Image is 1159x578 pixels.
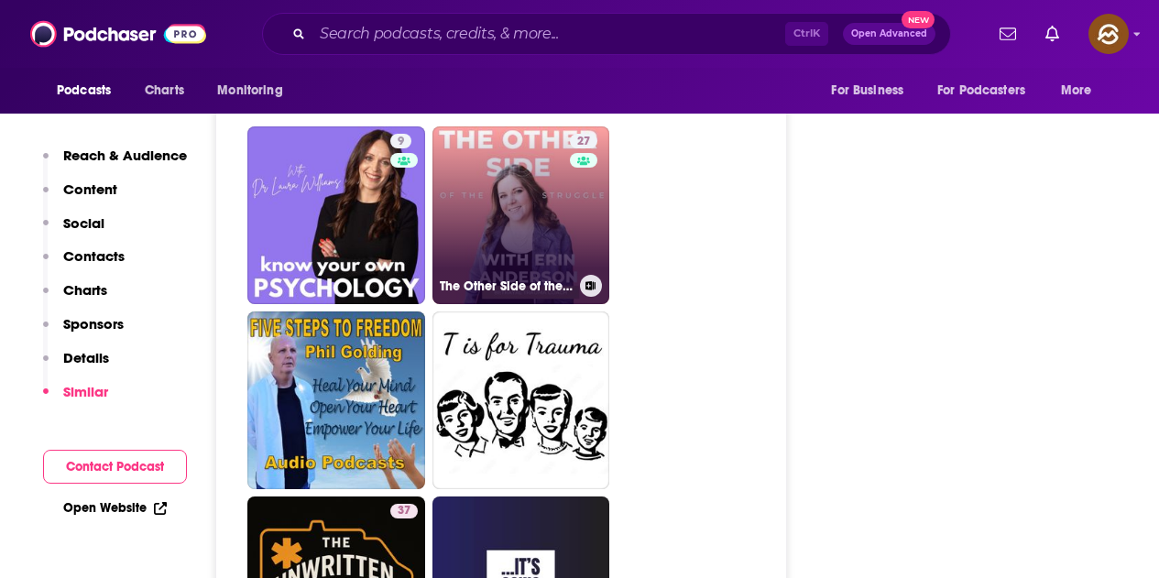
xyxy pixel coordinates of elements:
button: open menu [204,73,306,108]
a: 27The Other Side of the Struggle (Healing from [MEDICAL_DATA]) [432,126,610,304]
button: Show profile menu [1088,14,1129,54]
a: 9 [390,134,411,148]
button: open menu [818,73,926,108]
img: Podchaser - Follow, Share and Rate Podcasts [30,16,206,51]
button: Details [43,349,109,383]
a: Show notifications dropdown [1038,18,1066,49]
span: For Podcasters [937,78,1025,104]
a: 9 [247,126,425,304]
span: Monitoring [217,78,282,104]
span: More [1061,78,1092,104]
button: open menu [1048,73,1115,108]
p: Content [63,180,117,198]
span: New [902,11,935,28]
p: Charts [63,281,107,299]
button: Similar [43,383,108,417]
button: open menu [44,73,135,108]
span: 27 [577,133,590,151]
p: Reach & Audience [63,147,187,164]
span: For Business [831,78,903,104]
span: 9 [398,133,404,151]
button: Content [43,180,117,214]
p: Social [63,214,104,232]
button: open menu [925,73,1052,108]
button: Charts [43,281,107,315]
span: Charts [145,78,184,104]
p: Contacts [63,247,125,265]
img: User Profile [1088,14,1129,54]
input: Search podcasts, credits, & more... [312,19,785,49]
div: Search podcasts, credits, & more... [262,13,951,55]
h3: The Other Side of the Struggle (Healing from [MEDICAL_DATA]) [440,278,573,294]
button: Social [43,214,104,248]
button: Reach & Audience [43,147,187,180]
p: Sponsors [63,315,124,333]
p: Similar [63,383,108,400]
a: Open Website [63,500,167,516]
span: Open Advanced [851,29,927,38]
p: Details [63,349,109,366]
button: Contact Podcast [43,450,187,484]
a: 37 [390,504,418,518]
span: Ctrl K [785,22,828,46]
span: Podcasts [57,78,111,104]
a: Charts [133,73,195,108]
button: Sponsors [43,315,124,349]
a: 27 [570,134,597,148]
a: Show notifications dropdown [992,18,1023,49]
span: 37 [398,502,410,520]
button: Contacts [43,247,125,281]
button: Open AdvancedNew [843,23,935,45]
span: Logged in as hey85204 [1088,14,1129,54]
